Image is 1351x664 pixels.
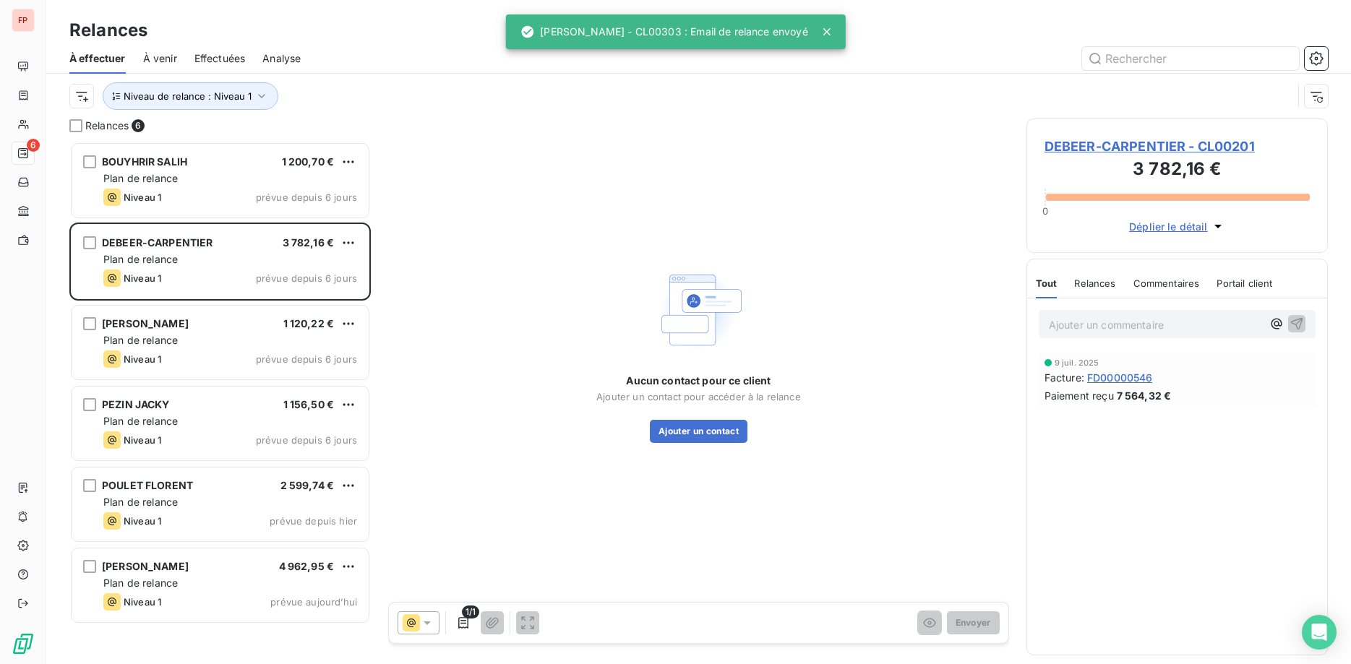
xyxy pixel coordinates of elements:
[596,391,801,402] span: Ajouter un contact pour accéder à la relance
[1055,358,1099,367] span: 9 juil. 2025
[103,496,178,508] span: Plan de relance
[283,398,335,410] span: 1 156,50 €
[256,272,357,284] span: prévue depuis 6 jours
[27,139,40,152] span: 6
[626,374,771,388] span: Aucun contact pour ce client
[262,51,301,66] span: Analyse
[124,90,252,102] span: Niveau de relance : Niveau 1
[256,191,357,203] span: prévue depuis 6 jours
[124,272,161,284] span: Niveau 1
[1045,137,1310,156] span: DEBEER-CARPENTIER - CL00201
[1045,156,1310,185] h3: 3 782,16 €
[1082,47,1299,70] input: Rechercher
[102,317,189,329] span: [PERSON_NAME]
[1045,388,1114,403] span: Paiement reçu
[283,236,335,249] span: 3 782,16 €
[103,172,178,184] span: Plan de relance
[520,19,807,45] div: [PERSON_NAME] - CL00303 : Email de relance envoyé
[283,317,335,329] span: 1 120,22 €
[1129,219,1208,234] span: Déplier le détail
[143,51,177,66] span: À venir
[947,611,1000,634] button: Envoyer
[103,415,178,427] span: Plan de relance
[652,264,745,356] img: Empty state
[103,82,278,110] button: Niveau de relance : Niveau 1
[279,560,335,572] span: 4 962,95 €
[102,479,193,491] span: POULET FLORENT
[1125,218,1230,235] button: Déplier le détail
[124,596,161,608] span: Niveau 1
[103,253,178,265] span: Plan de relance
[103,334,178,346] span: Plan de relance
[85,118,129,133] span: Relances
[102,398,170,410] span: PEZIN JACKY
[102,560,189,572] span: [PERSON_NAME]
[102,155,187,168] span: BOUYHRIR SALIH
[1045,370,1084,385] span: Facture :
[124,353,161,365] span: Niveau 1
[256,353,357,365] span: prévue depuis 6 jours
[102,236,213,249] span: DEBEER-CARPENTIER
[462,605,479,618] span: 1/1
[282,155,335,168] span: 1 200,70 €
[280,479,335,491] span: 2 599,74 €
[1117,388,1172,403] span: 7 564,32 €
[1087,370,1153,385] span: FD00000546
[69,142,371,664] div: grid
[69,51,126,66] span: À effectuer
[12,632,35,655] img: Logo LeanPay
[1302,615,1337,650] div: Open Intercom Messenger
[124,191,161,203] span: Niveau 1
[69,17,147,43] h3: Relances
[1217,277,1272,289] span: Portail client
[132,119,145,132] span: 6
[256,434,357,446] span: prévue depuis 6 jours
[1074,277,1115,289] span: Relances
[103,577,178,589] span: Plan de relance
[124,434,161,446] span: Niveau 1
[1042,205,1048,217] span: 0
[1133,277,1200,289] span: Commentaires
[12,9,35,32] div: FP
[1036,277,1058,289] span: Tout
[270,596,357,608] span: prévue aujourd’hui
[650,420,747,443] button: Ajouter un contact
[194,51,246,66] span: Effectuées
[124,515,161,527] span: Niveau 1
[270,515,357,527] span: prévue depuis hier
